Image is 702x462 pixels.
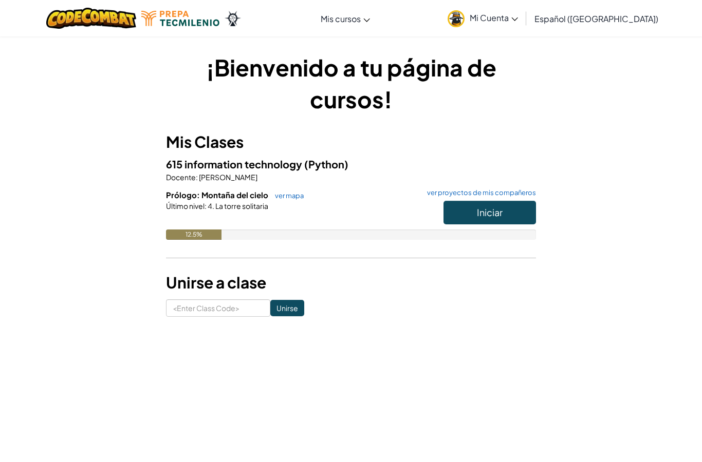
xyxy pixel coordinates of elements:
span: Español ([GEOGRAPHIC_DATA]) [534,13,658,24]
h3: Mis Clases [166,130,536,153]
span: Iniciar [477,206,503,218]
span: Mi Cuenta [470,12,518,23]
span: 615 information technology [166,158,304,170]
span: Docente [166,172,196,182]
a: Español ([GEOGRAPHIC_DATA]) [529,5,663,32]
span: Mis cursos [321,13,361,24]
button: Iniciar [444,201,536,224]
span: (Python) [304,158,348,170]
a: Mi Cuenta [442,2,523,34]
span: : [205,201,207,210]
h1: ¡Bienvenido a tu página de cursos! [166,51,536,115]
img: Tecmilenio logo [141,11,219,26]
span: 4. [207,201,214,210]
a: Mis cursos [316,5,375,32]
span: : [196,172,198,182]
input: <Enter Class Code> [166,299,270,317]
span: Prólogo: Montaña del cielo [166,190,270,200]
div: 12.5% [166,229,221,240]
h3: Unirse a clase [166,271,536,294]
a: ver proyectos de mis compañeros [422,189,536,196]
img: avatar [448,10,465,27]
input: Unirse [270,300,304,316]
a: ver mapa [270,191,304,200]
span: Último nivel [166,201,205,210]
span: La torre solitaria [214,201,268,210]
img: CodeCombat logo [46,8,136,29]
span: [PERSON_NAME] [198,172,257,182]
img: Ozaria [225,11,241,26]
